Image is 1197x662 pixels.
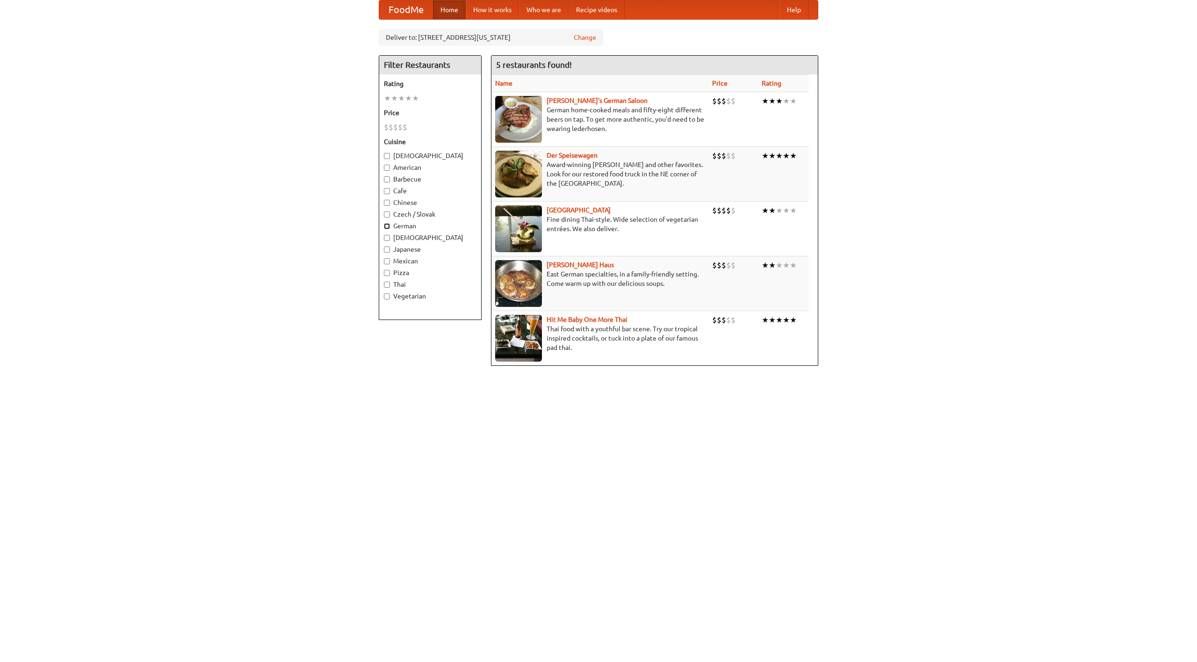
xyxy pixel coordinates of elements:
li: ★ [776,315,783,325]
li: $ [721,315,726,325]
li: $ [389,122,393,132]
label: American [384,163,476,172]
li: ★ [790,96,797,106]
input: German [384,223,390,229]
input: Japanese [384,247,390,253]
li: ★ [769,151,776,161]
li: ★ [790,260,797,270]
label: Czech / Slovak [384,210,476,219]
ng-pluralize: 5 restaurants found! [496,60,572,69]
a: Home [433,0,466,19]
label: Vegetarian [384,291,476,301]
a: How it works [466,0,519,19]
img: satay.jpg [495,205,542,252]
li: ★ [776,205,783,216]
div: Deliver to: [STREET_ADDRESS][US_STATE] [379,29,603,46]
a: Change [574,33,596,42]
li: ★ [762,151,769,161]
li: ★ [412,93,419,103]
li: ★ [391,93,398,103]
li: $ [717,151,721,161]
label: Mexican [384,256,476,266]
li: ★ [769,205,776,216]
li: ★ [769,96,776,106]
li: ★ [762,260,769,270]
input: Czech / Slovak [384,211,390,218]
a: [PERSON_NAME]'s German Saloon [547,97,648,104]
label: Pizza [384,268,476,277]
li: ★ [783,260,790,270]
label: Chinese [384,198,476,207]
li: $ [712,315,717,325]
a: Name [495,80,512,87]
li: $ [712,151,717,161]
li: $ [726,205,731,216]
img: kohlhaus.jpg [495,260,542,307]
li: $ [731,151,736,161]
li: ★ [790,205,797,216]
p: East German specialties, in a family-friendly setting. Come warm up with our delicious soups. [495,269,705,288]
input: Thai [384,282,390,288]
li: $ [726,260,731,270]
li: ★ [762,205,769,216]
img: babythai.jpg [495,315,542,362]
img: speisewagen.jpg [495,151,542,197]
li: $ [731,205,736,216]
a: FoodMe [379,0,433,19]
a: Recipe videos [569,0,625,19]
li: ★ [384,93,391,103]
li: ★ [790,151,797,161]
li: $ [726,151,731,161]
h5: Rating [384,79,476,88]
p: Thai food with a youthful bar scene. Try our tropical inspired cocktails, or tuck into a plate of... [495,324,705,352]
li: $ [731,315,736,325]
input: [DEMOGRAPHIC_DATA] [384,153,390,159]
a: Der Speisewagen [547,152,598,159]
li: ★ [762,315,769,325]
input: Vegetarian [384,293,390,299]
li: $ [726,315,731,325]
li: ★ [783,151,790,161]
li: $ [717,96,721,106]
input: Cafe [384,188,390,194]
li: $ [726,96,731,106]
p: Award-winning [PERSON_NAME] and other favorites. Look for our restored food truck in the NE corne... [495,160,705,188]
li: $ [393,122,398,132]
label: Japanese [384,245,476,254]
input: Mexican [384,258,390,264]
li: $ [712,260,717,270]
img: esthers.jpg [495,96,542,143]
li: $ [721,260,726,270]
li: $ [712,205,717,216]
a: [PERSON_NAME] Haus [547,261,614,269]
label: Cafe [384,186,476,196]
li: $ [717,315,721,325]
h5: Price [384,108,476,117]
label: Thai [384,280,476,289]
a: Price [712,80,728,87]
a: [GEOGRAPHIC_DATA] [547,206,611,214]
li: $ [731,260,736,270]
li: ★ [769,260,776,270]
li: $ [721,205,726,216]
h4: Filter Restaurants [379,56,481,74]
input: American [384,165,390,171]
a: Help [779,0,808,19]
li: $ [384,122,389,132]
li: $ [717,205,721,216]
label: Barbecue [384,175,476,184]
input: [DEMOGRAPHIC_DATA] [384,235,390,241]
li: $ [398,122,403,132]
li: $ [721,151,726,161]
a: Hit Me Baby One More Thai [547,316,627,323]
li: ★ [790,315,797,325]
li: $ [721,96,726,106]
label: [DEMOGRAPHIC_DATA] [384,233,476,242]
li: ★ [783,96,790,106]
li: $ [403,122,407,132]
input: Barbecue [384,176,390,182]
